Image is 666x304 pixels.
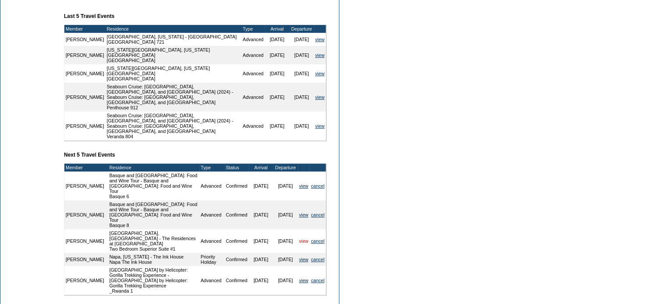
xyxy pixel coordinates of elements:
[311,257,324,262] a: cancel
[289,25,314,33] td: Departure
[241,83,264,112] td: Advanced
[64,112,106,140] td: [PERSON_NAME]
[108,171,200,200] td: Basque and [GEOGRAPHIC_DATA]: Food and Wine Tour - Basque and [GEOGRAPHIC_DATA]: Food and Wine To...
[289,33,314,46] td: [DATE]
[199,164,225,171] td: Type
[315,123,324,129] a: view
[64,164,106,171] td: Member
[199,200,225,229] td: Advanced
[199,171,225,200] td: Advanced
[64,64,106,83] td: [PERSON_NAME]
[106,25,242,33] td: Residence
[199,229,225,253] td: Advanced
[299,183,308,189] a: view
[299,278,308,283] a: view
[265,64,289,83] td: [DATE]
[64,83,106,112] td: [PERSON_NAME]
[108,200,200,229] td: Basque and [GEOGRAPHIC_DATA]: Food and Wine Tour - Basque and [GEOGRAPHIC_DATA]: Food and Wine To...
[64,33,106,46] td: [PERSON_NAME]
[106,64,242,83] td: [US_STATE][GEOGRAPHIC_DATA], [US_STATE][GEOGRAPHIC_DATA] [GEOGRAPHIC_DATA]
[64,200,106,229] td: [PERSON_NAME]
[241,64,264,83] td: Advanced
[249,266,273,295] td: [DATE]
[108,253,200,266] td: Napa, [US_STATE] - The Ink House Napa The Ink House
[265,112,289,140] td: [DATE]
[225,200,249,229] td: Confirmed
[225,253,249,266] td: Confirmed
[299,238,308,244] a: view
[289,64,314,83] td: [DATE]
[311,278,324,283] a: cancel
[273,171,298,200] td: [DATE]
[64,13,114,19] b: Last 5 Travel Events
[108,266,200,295] td: [GEOGRAPHIC_DATA] by Helicopter: Gorilla Trekking Experience - [GEOGRAPHIC_DATA] by Helicopter: G...
[265,83,289,112] td: [DATE]
[315,52,324,58] a: view
[199,266,225,295] td: Advanced
[273,229,298,253] td: [DATE]
[315,71,324,76] a: view
[106,46,242,64] td: [US_STATE][GEOGRAPHIC_DATA], [US_STATE][GEOGRAPHIC_DATA] [GEOGRAPHIC_DATA]
[289,112,314,140] td: [DATE]
[64,171,106,200] td: [PERSON_NAME]
[241,46,264,64] td: Advanced
[64,46,106,64] td: [PERSON_NAME]
[64,229,106,253] td: [PERSON_NAME]
[108,229,200,253] td: [GEOGRAPHIC_DATA], [GEOGRAPHIC_DATA] - The Residences at [GEOGRAPHIC_DATA] Two Bedroom Superior S...
[289,83,314,112] td: [DATE]
[299,212,308,217] a: view
[315,94,324,100] a: view
[273,253,298,266] td: [DATE]
[249,171,273,200] td: [DATE]
[299,257,308,262] a: view
[64,25,106,33] td: Member
[106,112,242,140] td: Seabourn Cruise: [GEOGRAPHIC_DATA], [GEOGRAPHIC_DATA], and [GEOGRAPHIC_DATA] (2024) - Seabourn Cr...
[289,46,314,64] td: [DATE]
[241,25,264,33] td: Type
[225,266,249,295] td: Confirmed
[311,183,324,189] a: cancel
[249,164,273,171] td: Arrival
[249,200,273,229] td: [DATE]
[225,164,249,171] td: Status
[265,33,289,46] td: [DATE]
[273,164,298,171] td: Departure
[108,164,200,171] td: Residence
[64,253,106,266] td: [PERSON_NAME]
[265,46,289,64] td: [DATE]
[249,229,273,253] td: [DATE]
[311,238,324,244] a: cancel
[241,33,264,46] td: Advanced
[311,212,324,217] a: cancel
[199,253,225,266] td: Priority Holiday
[106,83,242,112] td: Seabourn Cruise: [GEOGRAPHIC_DATA], [GEOGRAPHIC_DATA], and [GEOGRAPHIC_DATA] (2024) - Seabourn Cr...
[106,33,242,46] td: [GEOGRAPHIC_DATA], [US_STATE] - [GEOGRAPHIC_DATA] [GEOGRAPHIC_DATA] 721
[241,112,264,140] td: Advanced
[315,37,324,42] a: view
[249,253,273,266] td: [DATE]
[265,25,289,33] td: Arrival
[225,229,249,253] td: Confirmed
[64,266,106,295] td: [PERSON_NAME]
[225,171,249,200] td: Confirmed
[64,152,115,158] b: Next 5 Travel Events
[273,200,298,229] td: [DATE]
[273,266,298,295] td: [DATE]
